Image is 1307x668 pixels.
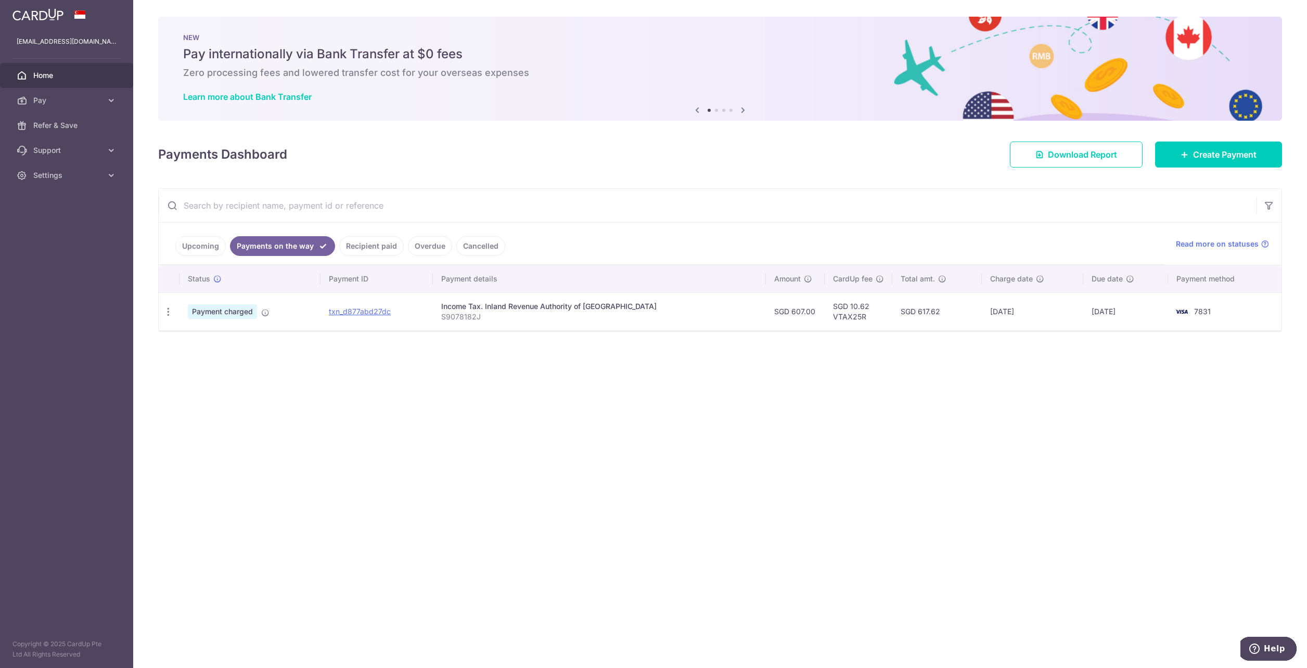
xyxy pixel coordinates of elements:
[892,292,982,330] td: SGD 617.62
[1083,292,1168,330] td: [DATE]
[1010,142,1143,168] a: Download Report
[433,265,765,292] th: Payment details
[1193,148,1257,161] span: Create Payment
[901,274,935,284] span: Total amt.
[774,274,801,284] span: Amount
[825,292,892,330] td: SGD 10.62 VTAX25R
[408,236,452,256] a: Overdue
[329,307,391,316] a: txn_d877abd27dc
[183,92,312,102] a: Learn more about Bank Transfer
[1176,239,1259,249] span: Read more on statuses
[159,189,1257,222] input: Search by recipient name, payment id or reference
[12,8,63,21] img: CardUp
[23,7,45,17] span: Help
[33,120,102,131] span: Refer & Save
[1168,265,1282,292] th: Payment method
[1092,274,1123,284] span: Due date
[990,274,1033,284] span: Charge date
[183,67,1257,79] h6: Zero processing fees and lowered transfer cost for your overseas expenses
[175,236,226,256] a: Upcoming
[188,304,257,319] span: Payment charged
[441,301,757,312] div: Income Tax. Inland Revenue Authority of [GEOGRAPHIC_DATA]
[158,17,1282,121] img: Bank transfer banner
[456,236,505,256] a: Cancelled
[321,265,433,292] th: Payment ID
[982,292,1083,330] td: [DATE]
[1155,142,1282,168] a: Create Payment
[441,312,757,322] p: S9078182J
[183,33,1257,42] p: NEW
[33,70,102,81] span: Home
[1048,148,1117,161] span: Download Report
[1176,239,1269,249] a: Read more on statuses
[1171,305,1192,318] img: Bank Card
[158,145,287,164] h4: Payments Dashboard
[1240,637,1297,663] iframe: Opens a widget where you can find more information
[339,236,404,256] a: Recipient paid
[188,274,210,284] span: Status
[33,145,102,156] span: Support
[33,170,102,181] span: Settings
[183,46,1257,62] h5: Pay internationally via Bank Transfer at $0 fees
[33,95,102,106] span: Pay
[833,274,873,284] span: CardUp fee
[766,292,825,330] td: SGD 607.00
[230,236,335,256] a: Payments on the way
[1194,307,1211,316] span: 7831
[17,36,117,47] p: [EMAIL_ADDRESS][DOMAIN_NAME]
